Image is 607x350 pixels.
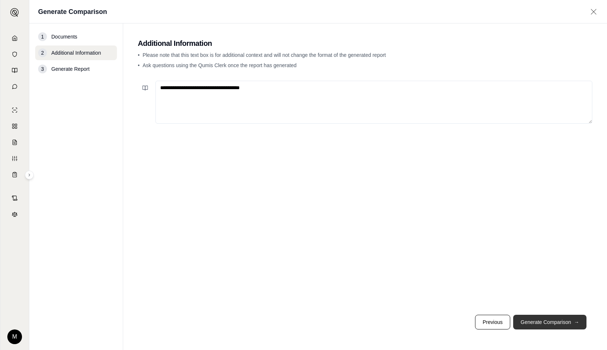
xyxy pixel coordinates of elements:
div: 2 [38,48,47,57]
a: Home [5,31,25,45]
span: Ask questions using the Qumis Clerk once the report has generated [143,62,297,68]
button: Expand sidebar [25,171,34,179]
span: Generate Report [51,65,89,73]
a: Claim Coverage [5,135,25,150]
div: 3 [38,65,47,73]
span: Please note that this text box is for additional context and will not change the format of the ge... [143,52,386,58]
a: Policy Comparisons [5,119,25,134]
button: Expand sidebar [7,5,22,20]
span: Documents [51,33,77,40]
button: Previous [475,315,510,329]
a: Legal Search Engine [5,207,25,222]
h2: Additional Information [138,38,592,48]
h1: Generate Comparison [38,7,107,17]
span: • [138,62,140,68]
a: Custom Report [5,151,25,166]
a: Contract Analysis [5,191,25,205]
a: Prompt Library [5,63,25,78]
span: Additional Information [51,49,101,56]
a: Documents Vault [5,47,25,62]
span: → [574,318,579,326]
div: 1 [38,32,47,41]
a: Coverage Table [5,167,25,182]
a: Single Policy [5,103,25,117]
img: Expand sidebar [10,8,19,17]
div: M [7,329,22,344]
span: • [138,52,140,58]
button: Generate Comparison→ [513,315,586,329]
a: Chat [5,79,25,94]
